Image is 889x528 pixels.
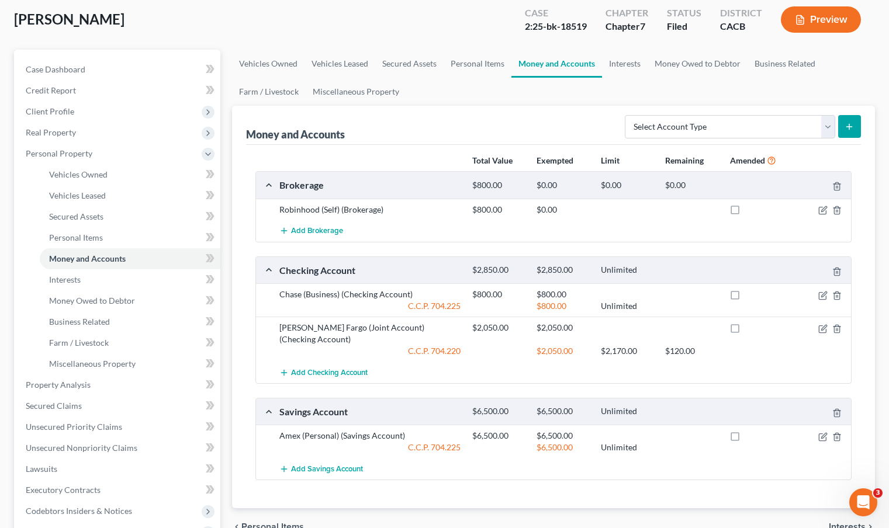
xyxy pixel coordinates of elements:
span: Real Property [26,127,76,137]
span: Add Brokerage [291,227,343,236]
div: Unlimited [595,406,659,417]
strong: Total Value [472,155,513,165]
div: $2,850.00 [466,265,531,276]
a: Money and Accounts [40,248,220,269]
a: Vehicles Owned [40,164,220,185]
div: $800.00 [531,289,595,300]
div: Unlimited [595,265,659,276]
strong: Remaining [665,155,704,165]
span: Executory Contracts [26,485,101,495]
div: Filed [667,20,701,33]
div: C.C.P. 704.225 [274,442,466,453]
a: Secured Claims [16,395,220,416]
a: Interests [602,50,648,78]
a: Vehicles Leased [40,185,220,206]
div: Savings Account [274,405,466,418]
span: Vehicles Owned [49,169,108,179]
div: Unlimited [595,300,659,312]
span: Property Analysis [26,380,91,390]
span: Secured Assets [49,211,103,221]
div: $0.00 [659,180,724,191]
strong: Limit [601,155,620,165]
button: Add Checking Account [279,362,368,383]
span: Farm / Livestock [49,338,109,348]
span: Vehicles Leased [49,190,106,200]
a: Unsecured Nonpriority Claims [16,437,220,458]
strong: Amended [730,155,765,165]
button: Add Brokerage [279,220,343,242]
div: C.C.P. 704.225 [274,300,466,312]
span: Lawsuits [26,464,57,474]
a: Money Owed to Debtor [648,50,748,78]
a: Farm / Livestock [40,332,220,353]
a: Business Related [748,50,822,78]
a: Property Analysis [16,374,220,395]
span: Unsecured Nonpriority Claims [26,443,137,453]
div: District [720,6,762,20]
div: $0.00 [531,204,595,216]
div: $2,050.00 [466,322,531,334]
div: $800.00 [466,180,531,191]
span: Money Owed to Debtor [49,296,135,305]
div: $2,850.00 [531,265,595,276]
a: Farm / Livestock [232,78,306,106]
div: $2,170.00 [595,345,659,357]
span: 7 [640,20,645,32]
a: Lawsuits [16,458,220,480]
strong: Exempted [537,155,573,165]
span: Miscellaneous Property [49,359,136,369]
span: Add Checking Account [291,368,368,377]
div: $6,500.00 [531,442,595,453]
a: Vehicles Leased [305,50,375,78]
a: Secured Assets [375,50,444,78]
button: Add Savings Account [279,458,363,480]
div: $6,500.00 [466,406,531,417]
span: Money and Accounts [49,253,126,263]
div: Chapter [606,20,648,33]
div: Checking Account [274,264,466,276]
div: $800.00 [466,289,531,300]
span: Personal Property [26,148,92,158]
a: Money Owed to Debtor [40,290,220,311]
div: $6,500.00 [531,406,595,417]
div: Chase (Business) (Checking Account) [274,289,466,300]
div: CACB [720,20,762,33]
div: $6,500.00 [531,430,595,442]
div: Status [667,6,701,20]
div: Brokerage [274,179,466,191]
div: $2,050.00 [531,322,595,334]
div: Chapter [606,6,648,20]
div: Robinhood (Self) (Brokerage) [274,204,466,216]
span: Unsecured Priority Claims [26,422,122,432]
a: Case Dashboard [16,59,220,80]
div: Case [525,6,587,20]
a: Unsecured Priority Claims [16,416,220,437]
a: Interests [40,269,220,290]
div: $0.00 [531,180,595,191]
div: $6,500.00 [466,430,531,442]
div: Unlimited [595,442,659,453]
a: Vehicles Owned [232,50,305,78]
div: Amex (Personal) (Savings Account) [274,430,466,442]
div: $800.00 [466,204,531,216]
a: Personal Items [40,227,220,248]
div: Money and Accounts [246,127,345,141]
span: 3 [873,488,883,498]
span: Client Profile [26,106,74,116]
span: Personal Items [49,232,103,242]
a: Executory Contracts [16,480,220,501]
div: 2:25-bk-18519 [525,20,587,33]
span: Credit Report [26,85,76,95]
span: Add Savings Account [291,464,363,474]
div: $800.00 [531,300,595,312]
span: Secured Claims [26,401,82,411]
div: $0.00 [595,180,659,191]
a: Money and Accounts [511,50,602,78]
a: Miscellaneous Property [40,353,220,374]
iframe: Intercom live chat [849,488,877,516]
div: $2,050.00 [531,345,595,357]
a: Business Related [40,311,220,332]
div: $120.00 [659,345,724,357]
span: Case Dashboard [26,64,85,74]
span: Business Related [49,317,110,326]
